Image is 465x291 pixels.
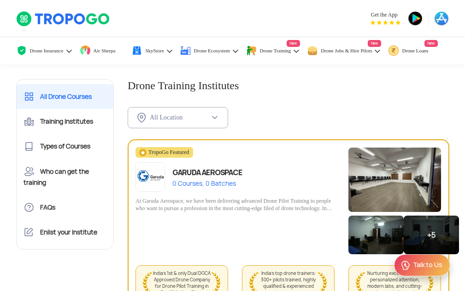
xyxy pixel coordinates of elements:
[413,261,442,270] div: Talk to Us
[139,149,147,156] img: featuredStar.svg
[131,37,173,64] a: SkyStore
[424,40,438,47] span: New
[137,113,146,123] img: ic_location_inActive.svg
[128,107,228,128] button: All Location
[172,179,242,188] div: 0 Courses, 0 Batches
[211,114,218,121] img: ic_chevron_down.svg
[402,47,428,54] span: Drone Loans
[16,11,111,27] img: TropoGo Logo
[17,220,114,245] a: Enlist your Institute
[408,11,423,26] img: ic_playstore.png
[145,47,164,54] span: SkyStore
[17,134,114,159] a: Types of Courses
[246,37,300,64] a: Drone TrainingNew
[80,37,125,64] a: Air Sherpa
[150,114,210,122] div: All Location
[180,37,239,64] a: Drone Ecosystem
[128,79,449,92] h1: Drone Training Institutes
[260,47,291,54] span: Drone Training
[194,47,230,54] span: Drone Ecosystem
[388,37,437,64] a: Drone LoansNew
[307,37,381,64] a: Drone Jobs & Hire PilotsNew
[17,159,114,195] a: Who can get the training
[404,216,459,254] div: +5
[16,37,73,64] a: Drone Insurance
[321,47,372,54] span: Drone Jobs & Hire Pilots
[135,197,335,213] div: At Garuda Aerospace, we have been delivering advanced Drone Pilot Training to people who want to ...
[400,260,411,271] img: ic_Support.svg
[287,40,300,47] span: New
[17,109,114,134] a: Training Institutes
[17,84,114,109] a: All Drone Courses
[17,195,114,220] a: FAQs
[94,47,116,54] span: Air Sherpa
[434,11,449,26] img: ic_appstore.png
[348,216,404,254] img: C47A5772.jpeg
[135,162,165,192] img: app-logo
[348,148,441,212] img: IMG_0628.jpeg
[368,40,381,47] span: New
[371,11,400,18] span: Get the App
[135,147,193,158] div: TropoGo Featured
[371,20,400,25] img: App Raking
[30,47,64,54] span: Drone Insurance
[172,166,242,179] div: GARUDA AEROSPACE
